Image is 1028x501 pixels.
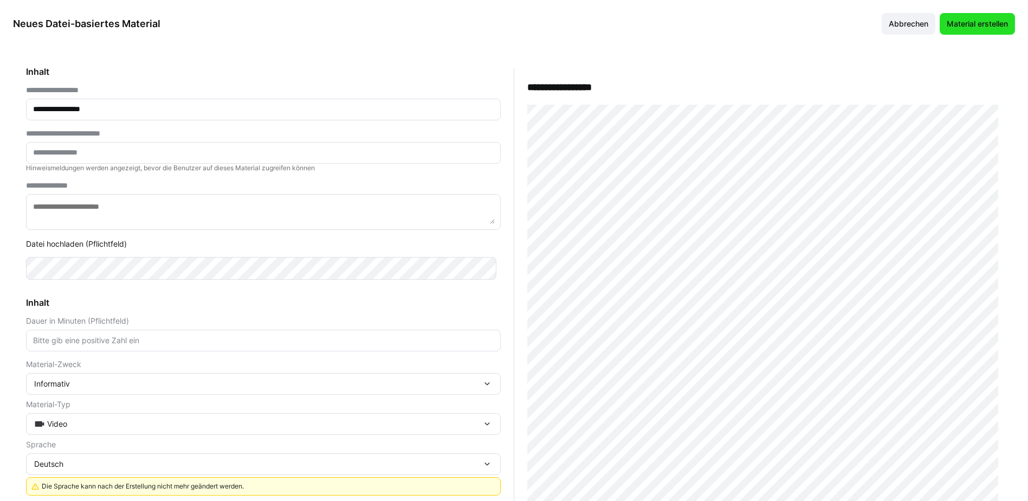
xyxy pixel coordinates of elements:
[887,18,930,29] span: Abbrechen
[34,459,63,470] span: Deutsch
[940,13,1015,35] button: Material erstellen
[34,378,70,389] span: Informativ
[13,17,160,30] h3: Neues Datei-basiertes Material
[26,297,501,308] h4: Inhalt
[26,66,501,77] h4: Inhalt
[882,13,935,35] button: Abbrechen
[47,419,67,429] span: Video
[42,482,494,491] div: Die Sprache kann nach der Erstellung nicht mehr geändert werden.
[26,440,56,449] span: Sprache
[26,317,129,325] span: Dauer in Minuten (Pflichtfeld)
[26,164,501,172] p: Hinweismeldungen werden angezeigt, bevor die Benutzer auf dieses Material zugreifen können
[26,360,81,369] span: Material-Zweck
[32,336,495,345] input: Bitte gib eine positive Zahl ein
[26,239,501,249] p: Datei hochladen (Pflichtfeld)
[26,400,70,409] span: Material-Typ
[945,18,1010,29] span: Material erstellen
